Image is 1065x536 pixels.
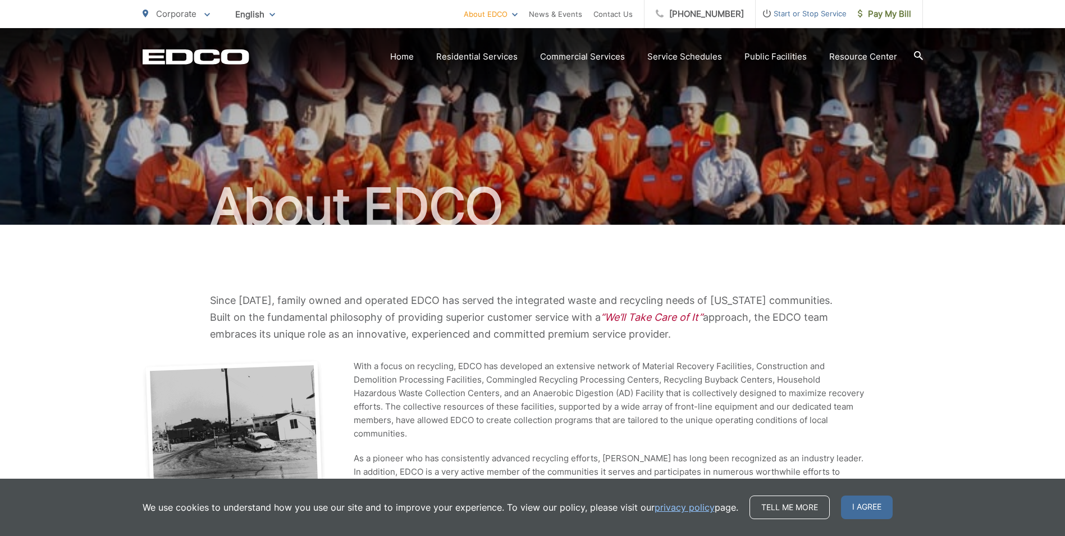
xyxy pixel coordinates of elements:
[354,452,865,492] p: As a pioneer who has consistently advanced recycling efforts, [PERSON_NAME] has long been recogni...
[744,50,807,63] a: Public Facilities
[156,8,196,19] span: Corporate
[829,50,897,63] a: Resource Center
[390,50,414,63] a: Home
[143,49,249,65] a: EDCD logo. Return to the homepage.
[436,50,518,63] a: Residential Services
[354,360,865,440] p: With a focus on recycling, EDCO has developed an extensive network of Material Recovery Facilitie...
[858,7,911,21] span: Pay My Bill
[210,292,856,343] p: Since [DATE], family owned and operated EDCO has served the integrated waste and recycling needs ...
[227,4,284,24] span: English
[143,179,923,235] h1: About EDCO
[143,360,326,502] img: EDCO facility
[601,311,703,323] em: “We’ll Take Care of It”
[593,7,633,21] a: Contact Us
[647,50,722,63] a: Service Schedules
[464,7,518,21] a: About EDCO
[655,501,715,514] a: privacy policy
[143,501,738,514] p: We use cookies to understand how you use our site and to improve your experience. To view our pol...
[749,496,830,519] a: Tell me more
[841,496,893,519] span: I agree
[529,7,582,21] a: News & Events
[540,50,625,63] a: Commercial Services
